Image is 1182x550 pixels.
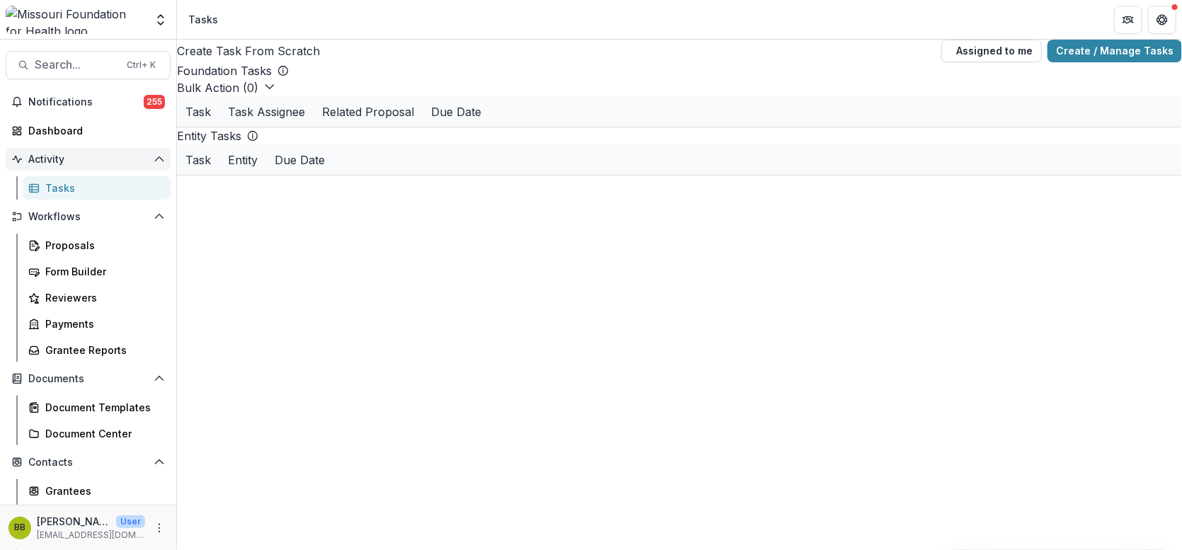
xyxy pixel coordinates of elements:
a: Create Task From Scratch [177,42,320,59]
button: Partners [1114,6,1142,34]
div: Due Date [266,151,333,168]
div: Task [177,96,219,127]
span: Activity [28,154,148,166]
button: Open Activity [6,148,171,171]
div: Grantee Reports [45,343,159,357]
button: Get Help [1148,6,1176,34]
div: Proposals [45,238,159,253]
div: Ctrl + K [124,57,159,73]
span: Search... [35,58,118,71]
div: Related Proposal [314,103,423,120]
div: Entity [219,144,266,175]
a: Payments [23,312,171,336]
span: 255 [144,95,165,109]
p: [EMAIL_ADDRESS][DOMAIN_NAME] [37,529,145,542]
div: Dashboard [28,123,159,138]
a: Grantees [23,479,171,503]
button: Notifications255 [6,91,171,113]
a: Tasks [23,176,171,200]
div: Task [177,144,219,175]
a: Create / Manage Tasks [1048,40,1182,62]
p: [PERSON_NAME] [37,514,110,529]
button: Open Contacts [6,451,171,474]
a: Reviewers [23,286,171,309]
div: Reviewers [45,290,159,305]
div: Due Date [423,103,490,120]
p: User [116,515,145,528]
div: Due Date [266,144,333,175]
div: Document Templates [45,400,159,415]
span: Documents [28,373,148,385]
img: Missouri Foundation for Health logo [6,6,145,34]
button: More [151,520,168,537]
div: Payments [45,316,159,331]
a: Grantee Reports [23,338,171,362]
div: Brandy Boyer [14,523,25,532]
a: Proposals [23,234,171,257]
button: Bulk Action (0) [177,79,275,96]
div: Related Proposal [314,96,423,127]
div: Form Builder [45,264,159,279]
div: Tasks [188,12,218,27]
button: Open Documents [6,367,171,390]
span: Contacts [28,457,148,469]
a: Dashboard [6,119,171,142]
div: Task [177,103,219,120]
p: Foundation Tasks [177,62,272,79]
div: Tasks [45,181,159,195]
button: Open entity switcher [151,6,171,34]
div: Entity [219,151,266,168]
button: Assigned to me [941,40,1042,62]
a: Form Builder [23,260,171,283]
span: Workflows [28,211,148,223]
div: Grantees [45,483,159,498]
div: Due Date [423,96,490,127]
button: Search... [6,51,171,79]
a: Document Center [23,422,171,445]
div: Task Assignee [219,96,314,127]
div: Document Center [45,426,159,441]
button: Open Workflows [6,205,171,228]
div: Task Assignee [219,103,314,120]
p: Entity Tasks [177,127,241,144]
a: Document Templates [23,396,171,419]
nav: breadcrumb [183,9,224,30]
span: Notifications [28,96,144,108]
div: Task [177,151,219,168]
